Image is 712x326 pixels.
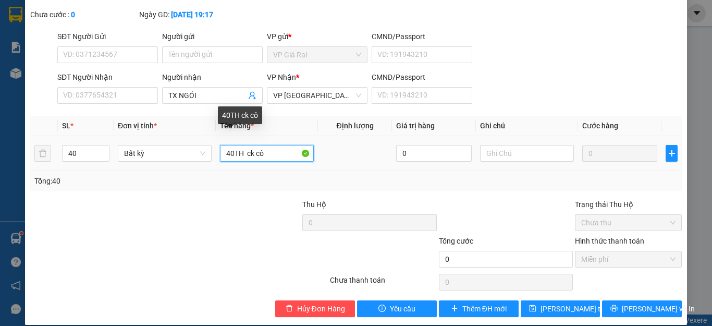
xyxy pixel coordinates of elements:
div: Trạng thái Thu Hộ [575,199,682,210]
span: exclamation-circle [378,305,386,313]
span: VP Nhận [267,73,296,81]
div: Chưa thanh toán [329,274,438,293]
div: SĐT Người Gửi [57,31,158,42]
button: plus [666,145,678,162]
div: Người gửi [162,31,263,42]
span: printer [610,305,618,313]
div: Người nhận [162,71,263,83]
button: save[PERSON_NAME] thay đổi [521,300,600,317]
div: CMND/Passport [372,71,472,83]
div: Tổng: 40 [34,175,276,187]
th: Ghi chú [476,116,578,136]
span: delete [286,305,293,313]
b: 0 [71,10,75,19]
button: exclamation-circleYêu cầu [357,300,437,317]
input: 0 [582,145,657,162]
button: printer[PERSON_NAME] và In [602,300,682,317]
div: CMND/Passport [372,31,472,42]
span: Định lượng [336,122,373,130]
button: plusThêm ĐH mới [439,300,519,317]
span: Giá trị hàng [396,122,435,130]
div: VP gửi [267,31,367,42]
button: delete [34,145,51,162]
span: Chưa thu [581,215,676,231]
span: [PERSON_NAME] và In [622,303,695,315]
b: [DATE] 19:17 [171,10,213,19]
span: plus [451,305,458,313]
span: SL [62,122,70,130]
span: plus [666,149,677,158]
span: Cước hàng [582,122,618,130]
div: Ngày GD: [139,9,246,20]
span: VP Giá Rai [273,47,361,63]
button: deleteHủy Đơn Hàng [275,300,355,317]
div: Chưa cước : [30,9,137,20]
span: Bất kỳ [124,146,205,161]
input: Ghi Chú [480,145,574,162]
span: Đơn vị tính [118,122,157,130]
span: Tổng cước [439,237,473,245]
span: Miễn phí [581,251,676,267]
span: Hủy Đơn Hàng [297,303,345,315]
span: VP Sài Gòn [273,88,361,103]
span: Thu Hộ [302,200,326,209]
span: Thêm ĐH mới [462,303,507,315]
span: save [529,305,536,313]
div: SĐT Người Nhận [57,71,158,83]
input: VD: Bàn, Ghế [220,145,314,162]
label: Hình thức thanh toán [575,237,644,245]
div: 40TH ck cô [218,106,262,124]
span: user-add [248,91,256,100]
span: Yêu cầu [390,303,415,315]
span: [PERSON_NAME] thay đổi [541,303,624,315]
